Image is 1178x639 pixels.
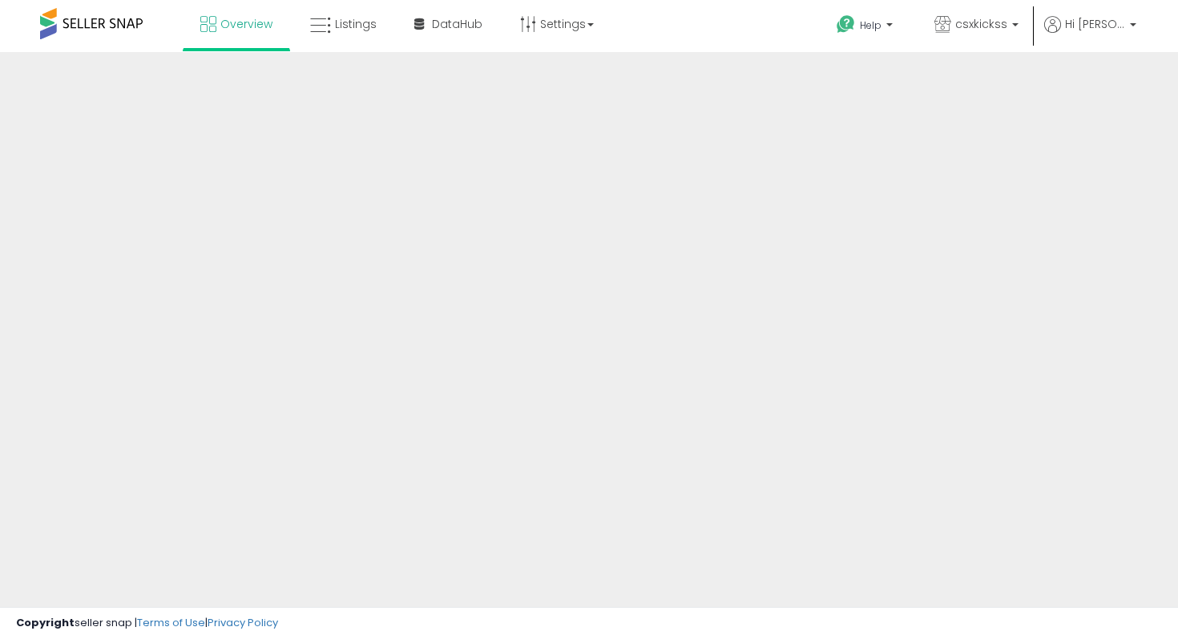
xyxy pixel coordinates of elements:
[16,616,278,631] div: seller snap | |
[16,615,75,630] strong: Copyright
[1044,16,1136,52] a: Hi [PERSON_NAME]
[432,16,482,32] span: DataHub
[137,615,205,630] a: Terms of Use
[955,16,1007,32] span: csxkickss
[1065,16,1125,32] span: Hi [PERSON_NAME]
[335,16,377,32] span: Listings
[860,18,881,32] span: Help
[220,16,272,32] span: Overview
[208,615,278,630] a: Privacy Policy
[824,2,909,52] a: Help
[836,14,856,34] i: Get Help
